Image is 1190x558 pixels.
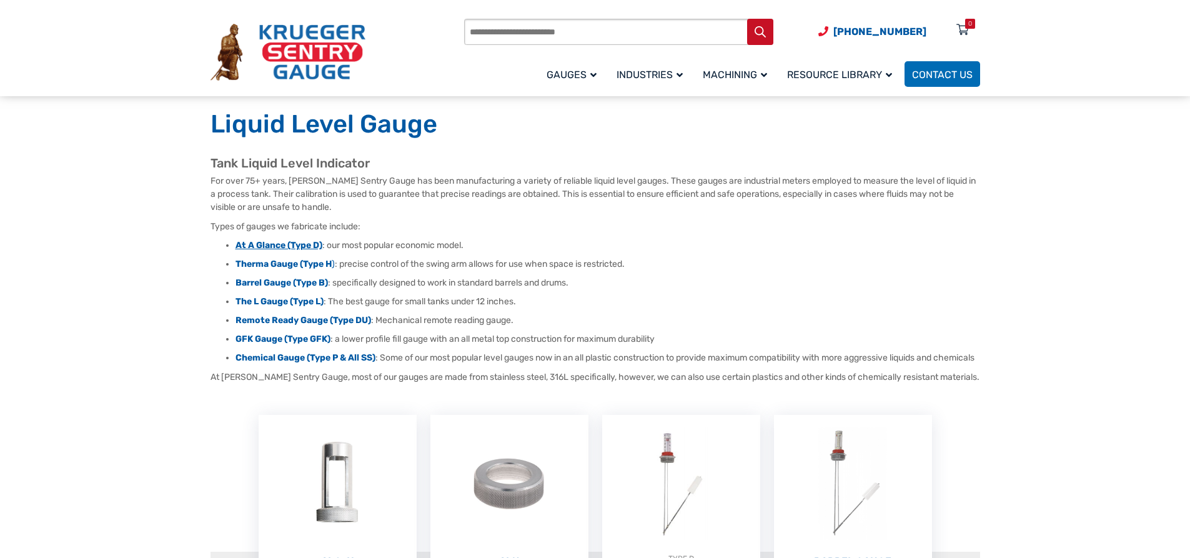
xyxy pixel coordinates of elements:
a: Industries [609,59,695,89]
img: ALG-OF [259,415,417,552]
a: Phone Number (920) 434-8860 [818,24,926,39]
p: Types of gauges we fabricate include: [211,220,980,233]
a: GFK Gauge (Type GFK) [236,334,330,344]
li: : precise control of the swing arm allows for use when space is restricted. [236,258,980,271]
a: At A Glance (Type D) [236,240,322,251]
p: At [PERSON_NAME] Sentry Gauge, most of our gauges are made from stainless steel, 316L specificall... [211,371,980,384]
h2: Tank Liquid Level Indicator [211,156,980,171]
a: Gauges [539,59,609,89]
a: Barrel Gauge (Type B) [236,277,328,288]
li: : Mechanical remote reading gauge. [236,314,980,327]
a: Contact Us [905,61,980,87]
a: Remote Ready Gauge (Type DU) [236,315,371,326]
img: Krueger Sentry Gauge [211,24,365,81]
h1: Liquid Level Gauge [211,109,980,140]
span: Industries [617,69,683,81]
img: Barrel Gauge [774,415,932,552]
span: Contact Us [912,69,973,81]
a: Therma Gauge (Type H) [236,259,335,269]
div: 0 [968,19,972,29]
span: Resource Library [787,69,892,81]
img: ALN [430,415,588,552]
span: Machining [703,69,767,81]
a: Machining [695,59,780,89]
li: : a lower profile fill gauge with an all metal top construction for maximum durability [236,333,980,346]
strong: Therma Gauge (Type H [236,259,332,269]
li: : The best gauge for small tanks under 12 inches. [236,296,980,308]
li: : our most popular economic model. [236,239,980,252]
a: Chemical Gauge (Type P & All SS) [236,352,375,363]
span: [PHONE_NUMBER] [833,26,926,37]
a: The L Gauge (Type L) [236,296,324,307]
img: At A Glance [602,415,760,552]
p: For over 75+ years, [PERSON_NAME] Sentry Gauge has been manufacturing a variety of reliable liqui... [211,174,980,214]
li: : Some of our most popular level gauges now in an all plastic construction to provide maximum com... [236,352,980,364]
span: Gauges [547,69,597,81]
a: Resource Library [780,59,905,89]
li: : specifically designed to work in standard barrels and drums. [236,277,980,289]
